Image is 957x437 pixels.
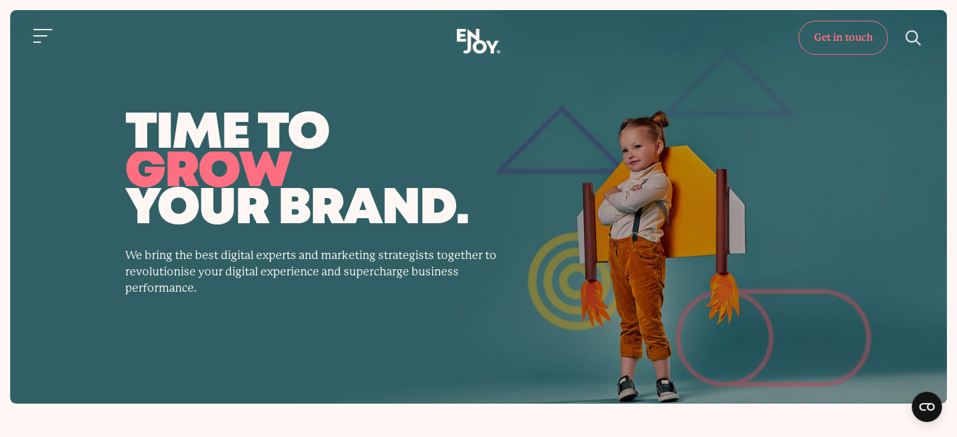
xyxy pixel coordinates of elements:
a: Get in touch [798,21,888,55]
span: your brand. [125,192,832,227]
button: Site navigation [30,23,57,49]
p: We bring the best digital experts and marketing strategists together to revolutionise your digita... [125,247,503,296]
button: Site search [900,25,927,51]
button: Open CMP widget [912,392,942,422]
span: time to [125,117,832,152]
span: grow [125,152,292,193]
